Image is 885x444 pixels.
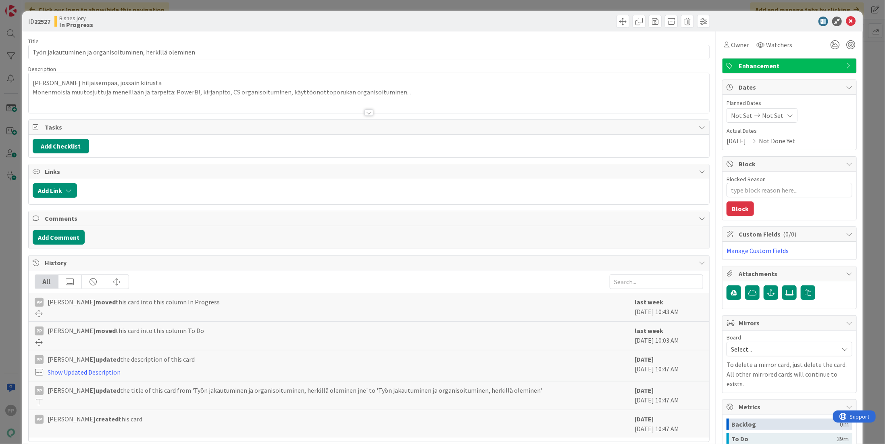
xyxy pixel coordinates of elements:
span: ( 0/0 ) [783,230,796,238]
div: PP [35,327,44,335]
span: Attachments [739,269,842,279]
span: Support [17,1,37,11]
span: Enhancement [739,61,842,71]
span: ID [28,17,50,26]
label: Blocked Reason [727,176,766,183]
b: [DATE] [635,415,654,423]
b: last week [635,298,663,306]
div: PP [35,415,44,424]
div: PP [35,386,44,395]
span: Bisnes jory [59,15,93,21]
span: [PERSON_NAME] this card into this column To Do [48,326,204,335]
p: Monenmoisia muutosjuttuja meneillään ja tarpeita: PowerBI, kirjanpito, CS organisoituminen, käytt... [33,88,705,97]
span: Mirrors [739,318,842,328]
b: 22527 [34,17,50,25]
span: Comments [45,214,695,223]
p: [PERSON_NAME] hiljaisempaa, jossain kiirusta [33,78,705,88]
span: Block [739,159,842,169]
button: Add Comment [33,230,85,245]
a: Manage Custom Fields [727,247,789,255]
div: PP [35,355,44,364]
button: Add Checklist [33,139,89,153]
a: Show Updated Description [48,368,121,376]
div: [DATE] 10:43 AM [635,297,703,317]
p: To delete a mirror card, just delete the card. All other mirrored cards will continue to exists. [727,360,852,389]
b: In Progress [59,21,93,28]
span: [DATE] [727,136,746,146]
input: type card name here... [28,45,710,59]
b: updated [96,355,120,363]
span: Select... [731,343,834,355]
button: Block [727,201,754,216]
span: Planned Dates [727,99,852,107]
span: Not Done Yet [759,136,795,146]
span: Custom Fields [739,229,842,239]
span: [PERSON_NAME] this card into this column In Progress [48,297,220,307]
div: PP [35,298,44,307]
span: Not Set [731,111,752,120]
span: [PERSON_NAME] this card [48,414,142,424]
div: [DATE] 10:47 AM [635,385,703,406]
b: [DATE] [635,355,654,363]
b: created [96,415,119,423]
span: Links [45,167,695,176]
div: Backlog [731,419,840,430]
b: [DATE] [635,386,654,394]
div: [DATE] 10:03 AM [635,326,703,346]
span: [PERSON_NAME] the title of this card from 'Työn jakautuminen ja organisoituminen, herkillä olemin... [48,385,542,395]
label: Title [28,38,39,45]
span: Description [28,65,56,73]
div: All [35,275,58,289]
div: 0m [840,419,849,430]
span: Not Set [762,111,783,120]
span: Tasks [45,122,695,132]
b: moved [96,327,116,335]
b: updated [96,386,120,394]
button: Add Link [33,183,77,198]
b: moved [96,298,116,306]
span: Dates [739,82,842,92]
span: Owner [731,40,749,50]
span: Actual Dates [727,127,852,135]
div: [DATE] 10:47 AM [635,354,703,377]
span: History [45,258,695,268]
div: [DATE] 10:47 AM [635,414,703,434]
span: Board [727,335,741,340]
span: [PERSON_NAME] the description of this card [48,354,195,364]
b: last week [635,327,663,335]
span: Watchers [766,40,792,50]
input: Search... [610,274,703,289]
span: Metrics [739,402,842,412]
